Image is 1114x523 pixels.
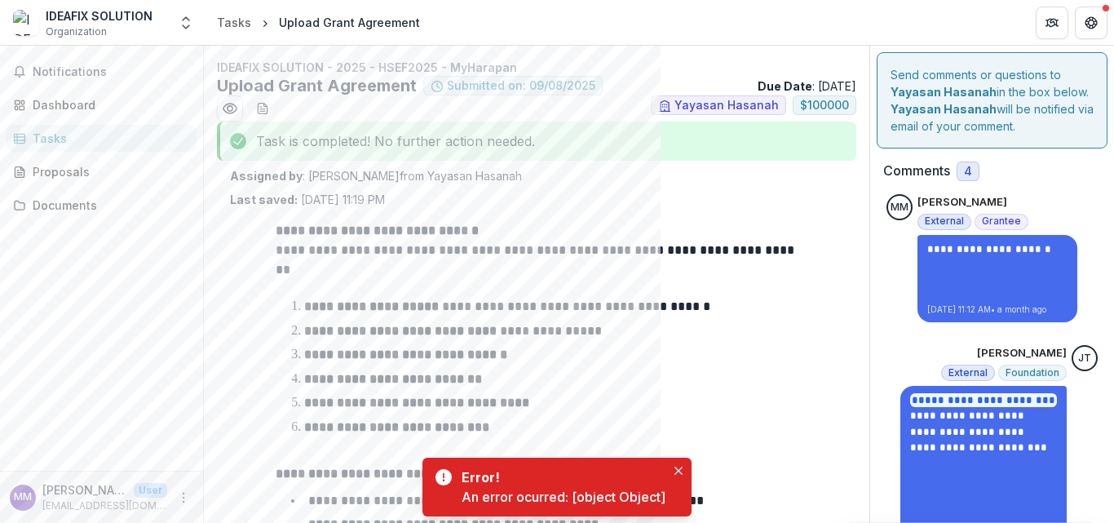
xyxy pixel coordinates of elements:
div: Error! [462,468,659,487]
div: Send comments or questions to in the box below. will be notified via email of your comment. [877,52,1107,148]
span: External [948,367,988,379]
h2: Upload Grant Agreement [217,76,417,95]
p: IDEAFIX SOLUTION - 2025 - HSEF2025 - MyHarapan [217,59,856,76]
span: Yayasan Hasanah [674,99,779,113]
strong: Due Date [758,79,812,93]
div: IDEAFIX SOLUTION [46,7,153,24]
a: Tasks [210,11,258,34]
div: Dashboard [33,96,183,113]
p: [PERSON_NAME] [977,345,1067,361]
h2: Comments [883,163,950,179]
button: Get Help [1075,7,1107,39]
strong: Yayasan Hasanah [891,102,997,116]
span: Notifications [33,65,190,79]
span: Foundation [1006,367,1059,379]
img: IDEAFIX SOLUTION [13,10,39,36]
span: 4 [964,165,972,179]
a: Tasks [7,125,197,152]
a: Dashboard [7,91,197,118]
p: : [DATE] [758,78,856,95]
strong: Assigned by [230,169,303,183]
button: Partners [1036,7,1068,39]
div: Josselyn Tan [1078,353,1091,364]
span: Grantee [982,215,1021,227]
p: [DATE] 11:19 PM [230,191,385,208]
strong: Yayasan Hasanah [891,85,997,99]
button: Close [669,461,688,481]
div: Tasks [217,14,251,31]
p: : [PERSON_NAME] from Yayasan Hasanah [230,167,843,184]
div: Proposals [33,163,183,180]
span: Submitted on: 09/08/2025 [447,79,595,93]
p: User [134,483,167,498]
div: An error ocurred: [object Object] [462,487,665,507]
a: Documents [7,192,197,219]
div: Muhammad Zakiran Mahmud [891,202,908,213]
div: Upload Grant Agreement [279,14,420,31]
span: External [925,215,964,227]
button: More [174,488,193,507]
button: Preview 8bdbbeae-a681-4289-9ca8-b03ec06d2dd0.pdf [217,95,243,122]
p: [PERSON_NAME] [42,481,127,499]
button: Open entity switcher [175,7,197,39]
span: Organization [46,24,107,39]
div: Tasks [33,130,183,147]
button: download-word-button [250,95,276,122]
div: Muhammad Zakiran Mahmud [14,492,32,503]
div: Task is completed! No further action needed. [217,122,856,161]
nav: breadcrumb [210,11,427,34]
button: Notifications [7,59,197,85]
p: [PERSON_NAME] [917,194,1007,211]
div: Documents [33,197,183,214]
p: [EMAIL_ADDRESS][DOMAIN_NAME] [42,499,167,513]
p: [DATE] 11:12 AM • a month ago [927,304,1068,316]
a: Proposals [7,158,197,185]
strong: Last saved: [230,193,298,206]
span: $ 100000 [800,99,849,113]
